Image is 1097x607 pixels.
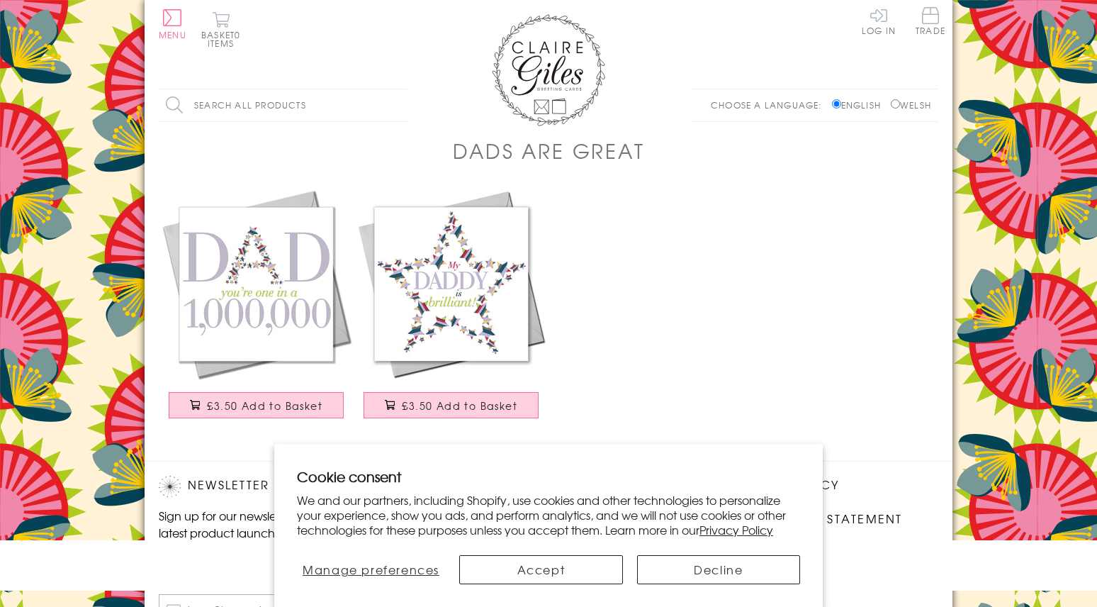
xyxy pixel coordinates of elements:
[916,7,945,38] a: Trade
[297,555,445,584] button: Manage preferences
[916,7,945,35] span: Trade
[459,555,622,584] button: Accept
[201,11,240,48] button: Basket0 items
[453,136,645,165] h1: Dads Are Great
[208,28,240,50] span: 0 items
[364,392,539,418] button: £3.50 Add to Basket
[297,493,800,537] p: We and our partners, including Shopify, use cookies and other technologies to personalize your ex...
[402,399,517,413] span: £3.50 Add to Basket
[891,99,900,108] input: Welsh
[159,507,400,558] p: Sign up for our newsletter to receive the latest product launches, news and offers directly to yo...
[159,28,186,41] span: Menu
[159,476,400,497] h2: Newsletter
[297,467,800,486] h2: Cookie consent
[169,392,344,418] button: £3.50 Add to Basket
[492,14,605,126] img: Claire Giles Greetings Cards
[711,99,829,111] p: Choose a language:
[354,186,548,433] a: Father's Day Card, Star Daddy, My Daddy is brilliant £3.50 Add to Basket
[832,99,888,111] label: English
[832,99,841,108] input: English
[159,9,186,39] button: Menu
[862,7,896,35] a: Log In
[159,186,354,433] a: Father's Day Card, One in a Million £3.50 Add to Basket
[393,89,407,121] input: Search
[159,89,407,121] input: Search all products
[207,399,322,413] span: £3.50 Add to Basket
[354,186,548,382] img: Father's Day Card, Star Daddy, My Daddy is brilliant
[303,561,439,578] span: Manage preferences
[699,521,773,538] a: Privacy Policy
[159,186,354,382] img: Father's Day Card, One in a Million
[637,555,800,584] button: Decline
[891,99,931,111] label: Welsh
